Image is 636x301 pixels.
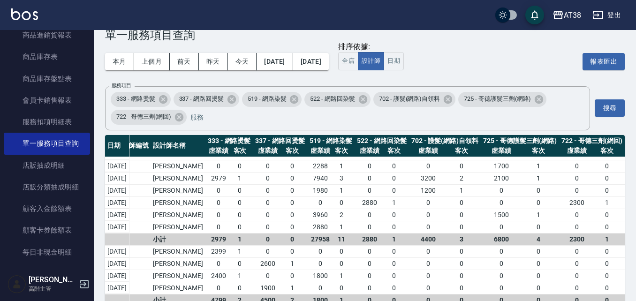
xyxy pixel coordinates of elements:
[384,52,404,70] button: 日期
[255,259,280,269] div: 2600
[280,283,305,293] div: 1
[445,161,478,171] div: 0
[411,198,445,208] div: 0
[357,283,382,293] div: 0
[229,222,251,232] div: 0
[114,184,151,196] td: 019
[255,210,280,220] div: 0
[114,245,151,257] td: 012
[561,198,592,208] div: 2300
[151,221,205,233] td: [PERSON_NAME]
[208,186,229,196] div: 0
[382,186,407,196] div: 0
[188,109,572,125] input: 服務
[445,259,478,269] div: 0
[280,186,305,196] div: 0
[592,283,622,293] div: 0
[280,161,305,171] div: 0
[310,259,331,269] div: 0
[255,198,280,208] div: 0
[208,136,251,146] div: 333 - 網路燙髮
[229,198,251,208] div: 0
[382,259,407,269] div: 0
[520,247,557,256] div: 0
[331,186,353,196] div: 1
[105,135,129,157] th: 日期
[310,234,331,244] div: 27958
[595,99,625,117] button: 搜尋
[151,209,205,221] td: [PERSON_NAME]
[229,259,251,269] div: 0
[151,172,205,184] td: [PERSON_NAME]
[229,210,251,220] div: 0
[331,198,353,208] div: 0
[310,173,331,183] div: 7940
[4,219,90,241] a: 顧客卡券餘額表
[208,210,229,220] div: 0
[111,94,161,104] span: 333 - 網路燙髮
[280,173,305,183] div: 0
[445,186,478,196] div: 1
[561,161,592,171] div: 0
[4,90,90,111] a: 會員卡銷售報表
[520,259,557,269] div: 0
[255,283,280,293] div: 1900
[357,222,382,232] div: 0
[114,172,151,184] td: 019
[592,271,622,281] div: 0
[520,198,557,208] div: 0
[174,94,229,104] span: 337 - 網路回燙髮
[105,184,129,196] td: [DATE]
[411,283,445,293] div: 0
[357,234,382,244] div: 2880
[520,222,557,232] div: 0
[105,270,129,282] td: [DATE]
[483,247,520,256] div: 0
[208,234,229,244] div: 2979
[255,136,304,146] div: 337 - 網路回燙髮
[445,222,478,232] div: 0
[520,283,557,293] div: 0
[561,210,592,220] div: 0
[520,210,557,220] div: 1
[4,263,90,285] a: 每日收支明細
[114,196,151,209] td: 019
[382,146,407,156] div: 客次
[592,234,622,244] div: 1
[174,92,239,107] div: 337 - 網路回燙髮
[331,173,353,183] div: 3
[208,271,229,281] div: 2400
[445,173,478,183] div: 2
[105,160,129,172] td: [DATE]
[4,111,90,133] a: 服務扣項明細表
[29,275,76,285] h5: [PERSON_NAME]
[208,247,229,256] div: 2399
[8,275,26,293] img: Person
[229,173,251,183] div: 1
[208,146,229,156] div: 虛業績
[331,247,353,256] div: 0
[357,173,382,183] div: 0
[255,247,280,256] div: 0
[483,161,520,171] div: 1700
[589,7,625,24] button: 登出
[445,146,478,156] div: 客次
[382,234,407,244] div: 1
[170,53,199,70] button: 前天
[520,173,557,183] div: 1
[280,247,305,256] div: 0
[255,234,280,244] div: 0
[483,283,520,293] div: 0
[255,222,280,232] div: 0
[592,186,622,196] div: 0
[561,234,592,244] div: 2300
[105,172,129,184] td: [DATE]
[411,146,445,156] div: 虛業績
[151,184,205,196] td: [PERSON_NAME]
[280,222,305,232] div: 0
[382,173,407,183] div: 0
[373,94,446,104] span: 702 - 護髮(網路)自領料
[255,186,280,196] div: 0
[382,161,407,171] div: 0
[357,198,382,208] div: 2880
